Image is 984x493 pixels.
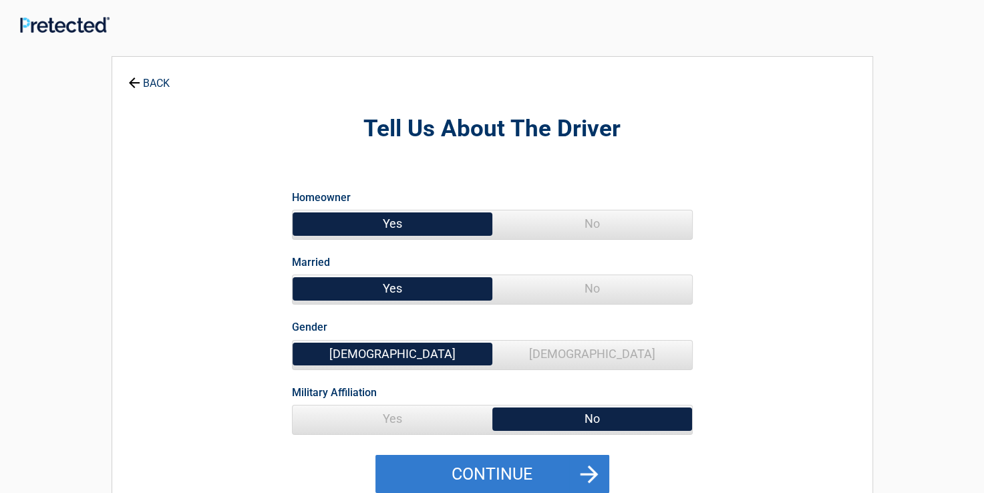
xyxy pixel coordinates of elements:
[20,17,110,33] img: Main Logo
[293,210,492,237] span: Yes
[292,318,327,336] label: Gender
[292,383,377,401] label: Military Affiliation
[492,341,692,367] span: [DEMOGRAPHIC_DATA]
[126,65,172,89] a: BACK
[186,114,799,145] h2: Tell Us About The Driver
[293,405,492,432] span: Yes
[492,405,692,432] span: No
[292,188,351,206] label: Homeowner
[492,275,692,302] span: No
[293,275,492,302] span: Yes
[293,341,492,367] span: [DEMOGRAPHIC_DATA]
[292,253,330,271] label: Married
[492,210,692,237] span: No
